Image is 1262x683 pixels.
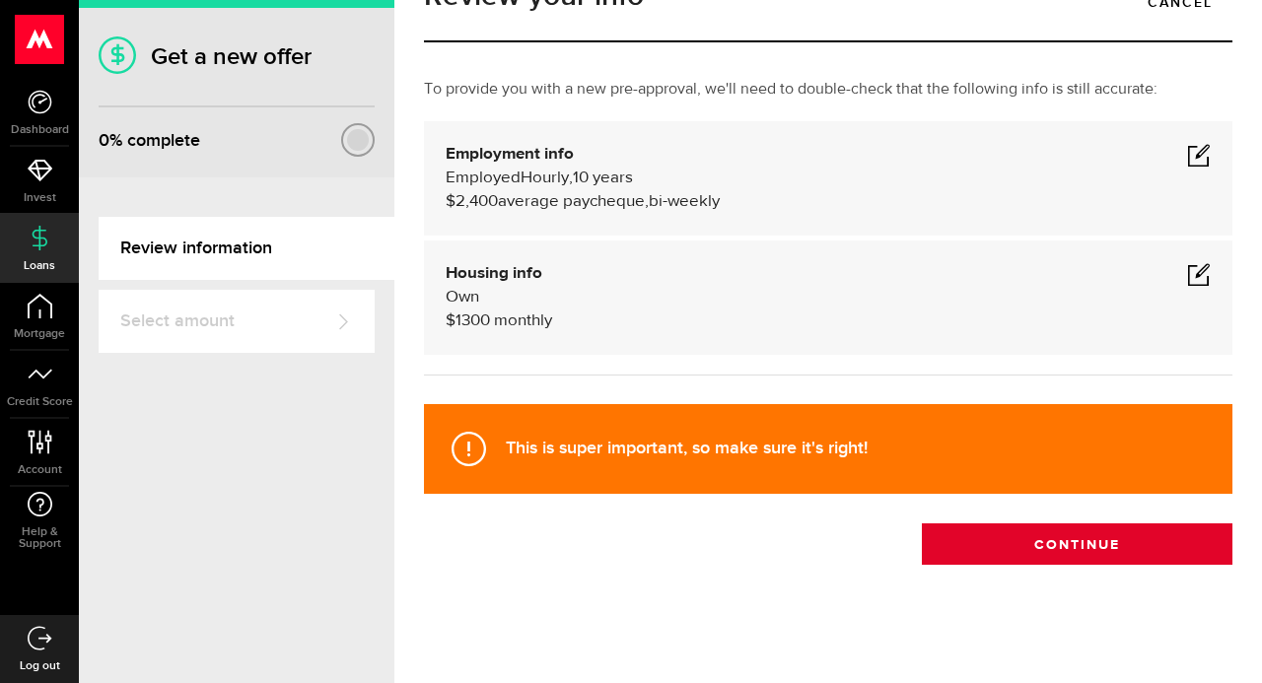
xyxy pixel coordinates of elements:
span: monthly [494,312,552,329]
span: $2,400 [446,193,498,210]
p: To provide you with a new pre-approval, we'll need to double-check that the following info is sti... [424,78,1232,102]
span: 1300 [456,312,490,329]
b: Employment info [446,146,574,163]
span: , [569,170,573,186]
div: % complete [99,123,200,159]
span: bi-weekly [649,193,720,210]
a: Select amount [99,290,375,353]
span: average paycheque, [498,193,649,210]
button: Open LiveChat chat widget [16,8,75,67]
span: 0 [99,130,109,151]
span: Own [446,289,479,306]
span: Employed [446,170,521,186]
span: 10 years [573,170,633,186]
strong: This is super important, so make sure it's right! [506,438,868,458]
span: Hourly [521,170,569,186]
a: Review information [99,217,394,280]
h1: Get a new offer [99,42,375,71]
button: Continue [922,523,1232,565]
b: Housing info [446,265,542,282]
span: $ [446,312,456,329]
